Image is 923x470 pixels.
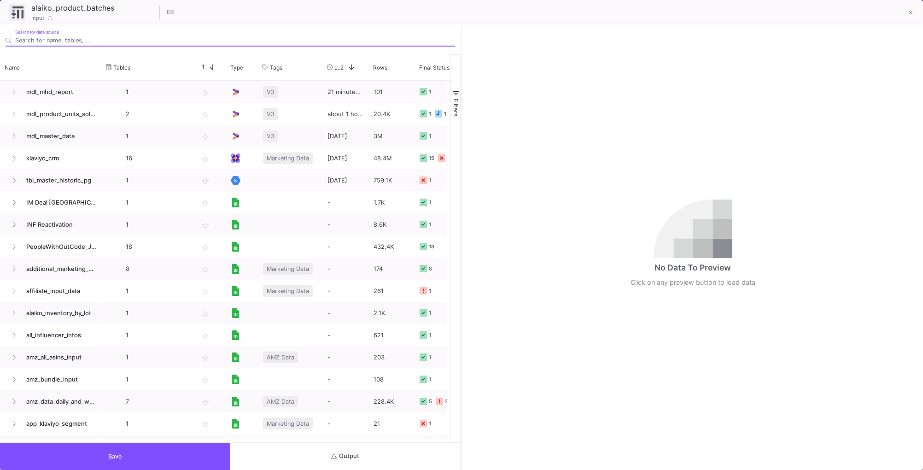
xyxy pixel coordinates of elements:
[368,346,415,368] div: 203
[267,103,275,125] span: V3
[429,147,434,169] div: 15
[368,191,415,213] div: 1.7K
[368,324,415,346] div: 621
[126,391,188,412] p: 7
[231,264,240,274] img: [Legacy] Google Sheets
[21,324,96,346] span: all_influencer_infos
[267,147,309,169] span: Marketing Data
[368,302,415,324] div: 2.1K
[231,242,240,252] img: [Legacy] Google Sheets
[322,103,368,125] div: about 1 hour ago
[21,81,96,103] span: mdl_mhd_report
[126,147,188,169] p: 16
[445,391,448,412] div: 2
[12,6,23,18] img: input-ui.svg
[334,64,340,71] span: Last Used
[452,99,460,117] span: Filters
[126,280,188,302] p: 1
[322,390,368,412] div: -
[654,200,732,258] img: no-data.svg
[631,277,755,288] div: Click on any preview button to load data
[267,347,294,368] span: AMZ Data
[654,262,731,274] div: No Data To Preview
[267,391,294,412] span: AMZ Data
[267,125,275,147] span: V3
[126,81,188,103] p: 1
[231,397,240,406] img: [Legacy] Google Sheets
[126,435,188,457] p: 1
[21,258,96,280] span: additional_marketing_expenses_monthly
[126,103,188,125] p: 2
[267,435,298,457] span: Order Data
[322,147,368,169] div: [DATE]
[21,302,96,324] span: alaiko_inventory_by_lot
[419,57,494,78] div: Final Status
[322,302,368,324] div: -
[231,131,240,141] img: UI Model
[429,347,431,368] div: 1
[368,258,415,280] div: 174
[126,324,188,346] p: 1
[322,324,368,346] div: -
[21,192,96,213] span: IM Deal [GEOGRAPHIC_DATA]
[368,390,415,412] div: 228.4K
[21,147,96,169] span: klaviyo_crm
[429,170,431,191] div: 1
[21,435,96,457] span: auftrag_protokoll
[429,214,431,235] div: 1
[368,213,415,235] div: 8.6K
[126,236,188,258] p: 18
[429,369,431,390] div: 1
[126,214,188,235] p: 1
[368,125,415,147] div: 3M
[340,64,344,71] span: 2
[5,64,20,71] span: Name
[429,435,431,457] div: 1
[15,37,455,44] input: Search for name, tables, ...
[230,443,461,470] button: Output
[368,412,415,435] div: 21
[231,330,240,340] img: [Legacy] Google Sheets
[126,413,188,435] p: 1
[21,214,96,235] span: INF Reactivation
[322,435,368,457] div: -
[429,125,431,147] div: 1
[429,258,432,280] div: 8
[161,3,180,22] button: Hotkeys List
[267,280,309,302] span: Marketing Data
[126,369,188,390] p: 1
[429,192,431,213] div: 1
[21,369,96,390] span: amz_bundle_input
[231,176,240,185] img: [Legacy] Google BigQuery
[322,169,368,191] div: [DATE]
[368,169,415,191] div: 759.1K
[322,125,368,147] div: [DATE]
[126,258,188,280] p: 8
[126,347,188,368] p: 1
[231,220,240,229] img: [Legacy] Google Sheets
[267,81,275,103] span: V3
[31,14,44,22] span: Input
[21,236,96,258] span: PeopleWithOutCode_June
[373,64,387,71] span: Rows
[230,64,243,71] span: Type
[126,125,188,147] p: 1
[231,87,240,97] img: UI Model
[429,280,431,302] div: 1
[368,81,415,103] div: 101
[231,198,240,207] img: [Legacy] Google Sheets
[322,81,368,103] div: 21 minutes ago
[368,280,415,302] div: 261
[231,109,240,119] img: UI Model
[368,235,415,258] div: 432.4K
[429,324,431,346] div: 1
[322,280,368,302] div: -
[444,103,446,125] div: 1
[113,64,130,71] span: Tables
[322,213,368,235] div: -
[21,347,96,368] span: amz_all_asins_input
[198,63,204,71] span: 1
[368,435,415,457] div: 336.8K
[322,235,368,258] div: -
[322,346,368,368] div: -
